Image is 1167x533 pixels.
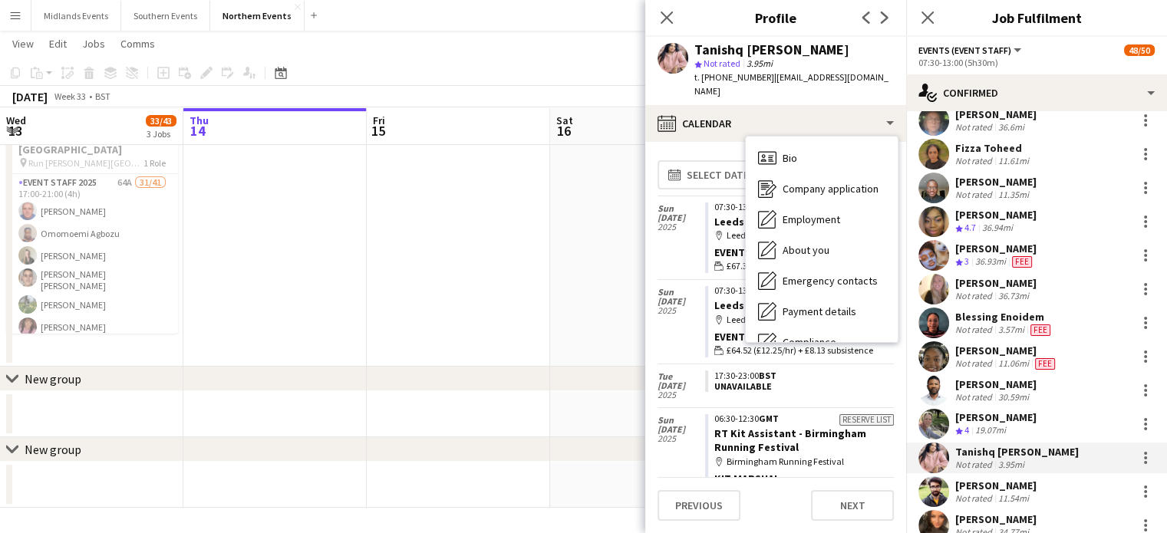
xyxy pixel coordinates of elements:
[95,90,110,102] div: BST
[955,492,995,504] div: Not rated
[658,213,705,222] span: [DATE]
[727,259,796,273] span: £67.38 (£12.25/hr)
[28,157,143,169] span: Run [PERSON_NAME][GEOGRAPHIC_DATA]
[210,1,305,31] button: Northern Events
[955,377,1037,391] div: [PERSON_NAME]
[556,114,573,127] span: Sat
[143,157,166,169] span: 1 Role
[1009,255,1035,268] div: Crew has different fees then in role
[906,74,1167,111] div: Confirmed
[6,107,178,334] app-job-card: 17:00-21:00 (4h)31/41Run [PERSON_NAME][GEOGRAPHIC_DATA] Run [PERSON_NAME][GEOGRAPHIC_DATA]1 RoleE...
[658,372,705,381] span: Tue
[995,121,1027,133] div: 36.6mi
[955,459,995,470] div: Not rated
[714,286,894,295] div: 07:30-13:00
[955,155,995,166] div: Not rated
[746,296,898,327] div: Payment details
[43,34,73,54] a: Edit
[955,242,1037,255] div: [PERSON_NAME]
[704,58,740,69] span: Not rated
[373,114,385,127] span: Fri
[658,425,705,434] span: [DATE]
[783,335,836,349] span: Compliance
[714,330,894,344] div: Event Staff 2025
[918,44,1024,56] button: Events (Event Staff)
[955,479,1037,492] div: [PERSON_NAME]
[371,122,385,140] span: 15
[783,212,840,226] span: Employment
[964,255,969,267] span: 3
[783,304,856,318] span: Payment details
[658,204,705,213] span: Sun
[979,222,1016,235] div: 36.94mi
[714,313,894,327] div: Leeds Running Festival
[1027,324,1053,336] div: Crew has different fees then in role
[783,274,878,288] span: Emergency contacts
[12,89,48,104] div: [DATE]
[714,414,894,423] div: 06:30-12:30
[645,105,906,142] div: Calendar
[955,276,1037,290] div: [PERSON_NAME]
[746,143,898,173] div: Bio
[972,255,1009,268] div: 36.93mi
[955,208,1037,222] div: [PERSON_NAME]
[995,492,1032,504] div: 11.54mi
[147,128,176,140] div: 3 Jobs
[955,141,1032,155] div: Fizza Toheed
[759,370,776,381] span: BST
[783,182,879,196] span: Company application
[705,370,894,392] app-crew-unavailable-period: 17:30-23:00
[714,215,831,229] a: Leeds Running Festival
[995,459,1027,470] div: 3.95mi
[995,324,1027,336] div: 3.57mi
[121,1,210,31] button: Southern Events
[658,381,705,390] span: [DATE]
[972,424,1009,437] div: 19.07mi
[746,173,898,204] div: Company application
[31,1,121,31] button: Midlands Events
[811,490,894,521] button: Next
[49,37,67,51] span: Edit
[955,189,995,200] div: Not rated
[955,121,995,133] div: Not rated
[955,344,1058,357] div: [PERSON_NAME]
[82,37,105,51] span: Jobs
[955,290,995,301] div: Not rated
[964,424,969,436] span: 4
[783,151,797,165] span: Bio
[746,327,898,357] div: Compliance
[658,297,705,306] span: [DATE]
[964,222,976,233] span: 4.7
[955,512,1037,526] div: [PERSON_NAME]
[955,357,995,370] div: Not rated
[658,434,705,443] span: 2025
[955,175,1037,189] div: [PERSON_NAME]
[955,391,995,403] div: Not rated
[694,71,888,97] span: | [EMAIL_ADDRESS][DOMAIN_NAME]
[1012,256,1032,268] span: Fee
[51,90,89,102] span: Week 33
[694,71,774,83] span: t. [PHONE_NUMBER]
[1124,44,1155,56] span: 48/50
[645,8,906,28] h3: Profile
[12,37,34,51] span: View
[746,265,898,296] div: Emergency contacts
[918,44,1011,56] span: Events (Event Staff)
[120,37,155,51] span: Comms
[955,445,1079,459] div: Tanishq [PERSON_NAME]
[759,413,779,424] span: GMT
[658,288,705,297] span: Sun
[783,243,829,257] span: About you
[714,245,894,259] div: Events (Event Staff)
[746,235,898,265] div: About you
[955,107,1037,121] div: [PERSON_NAME]
[714,426,866,454] a: RT Kit Assistant - Birmingham Running Festival
[995,357,1032,370] div: 11.06mi
[918,57,1155,68] div: 07:30-13:00 (5h30m)
[1032,357,1058,370] div: Crew has different fees then in role
[554,122,573,140] span: 16
[190,114,209,127] span: Thu
[839,414,894,426] div: Reserve list
[658,490,740,521] button: Previous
